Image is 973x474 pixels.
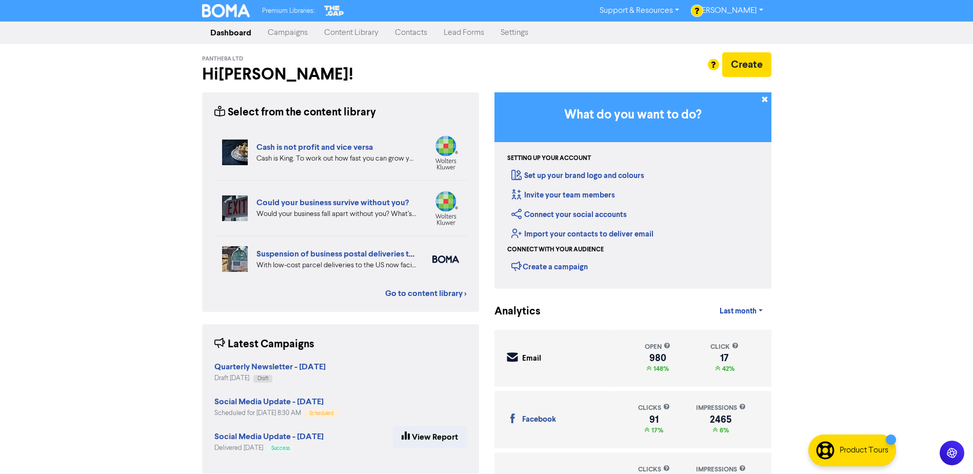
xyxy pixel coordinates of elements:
[214,431,324,442] strong: Social Media Update - [DATE]
[256,260,417,271] div: With low-cost parcel deliveries to the US now facing tariffs, many international postal services ...
[214,433,324,441] a: Social Media Update - [DATE]
[387,23,435,43] a: Contacts
[214,363,326,371] a: Quarterly Newsletter - [DATE]
[214,337,314,352] div: Latest Campaigns
[257,376,268,381] span: Draft
[256,197,409,208] a: Could your business survive without you?
[710,342,739,352] div: click
[510,108,756,123] h3: What do you want to do?
[522,353,541,365] div: Email
[638,403,670,413] div: clicks
[202,65,479,84] h2: Hi [PERSON_NAME] !
[202,4,250,17] img: BOMA Logo
[262,8,314,14] span: Premium Libraries:
[214,373,326,383] div: Draft [DATE]
[720,365,734,373] span: 42%
[214,443,324,453] div: Delivered [DATE]
[316,23,387,43] a: Content Library
[711,301,771,322] a: Last month
[214,362,326,372] strong: Quarterly Newsletter - [DATE]
[507,154,591,163] div: Setting up your account
[385,287,467,300] a: Go to content library >
[651,365,669,373] span: 148%
[256,153,417,164] div: Cash is King. To work out how fast you can grow your business, you need to look at your projected...
[214,398,324,406] a: Social Media Update - [DATE]
[638,416,670,424] div: 91
[722,52,771,77] button: Create
[687,3,771,19] a: [PERSON_NAME]
[649,426,663,434] span: 17%
[323,4,345,17] img: The Gap
[591,3,687,19] a: Support & Resources
[511,190,615,200] a: Invite your team members
[696,416,746,424] div: 2465
[511,229,653,239] a: Import your contacts to deliver email
[511,171,644,181] a: Set up your brand logo and colours
[645,354,670,362] div: 980
[256,249,618,259] a: Suspension of business postal deliveries to the [GEOGRAPHIC_DATA]: what options do you have?
[494,92,771,289] div: Getting Started in BOMA
[260,23,316,43] a: Campaigns
[710,354,739,362] div: 17
[393,426,467,448] a: View Report
[522,414,556,426] div: Facebook
[718,426,729,434] span: 6%
[202,23,260,43] a: Dashboard
[214,105,376,121] div: Select from the content library
[435,23,492,43] a: Lead Forms
[511,259,588,274] div: Create a campaign
[720,307,757,316] span: Last month
[922,425,973,474] iframe: Chat Widget
[432,135,459,170] img: wolterskluwer
[432,255,459,263] img: boma
[256,142,373,152] a: Cash is not profit and vice versa
[432,191,459,225] img: wolterskluwer
[507,245,604,254] div: Connect with your audience
[214,408,337,418] div: Scheduled for [DATE] 8:30 AM
[214,397,324,407] strong: Social Media Update - [DATE]
[271,446,290,451] span: Success
[645,342,670,352] div: open
[256,209,417,220] div: Would your business fall apart without you? What’s your Plan B in case of accident, illness, or j...
[309,411,333,416] span: Scheduled
[494,304,528,320] div: Analytics
[696,403,746,413] div: impressions
[492,23,537,43] a: Settings
[511,210,627,220] a: Connect your social accounts
[202,55,243,63] span: Panthera Ltd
